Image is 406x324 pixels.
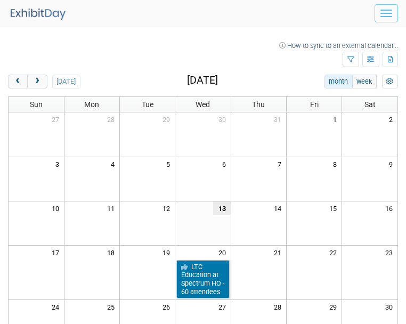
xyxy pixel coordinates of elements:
[310,100,319,109] span: Fri
[279,42,398,50] a: How to sync to an external calendar...
[176,260,229,299] a: LTC Education at Spectrum HO - 60 attendees
[161,112,175,126] span: 29
[106,246,119,259] span: 18
[328,201,342,215] span: 15
[165,157,175,171] span: 5
[161,246,175,259] span: 19
[187,75,218,86] h2: [DATE]
[328,300,342,313] span: 29
[161,300,175,313] span: 26
[142,100,153,109] span: Tue
[51,300,64,313] span: 24
[384,201,397,215] span: 16
[386,78,393,85] i: Personalize Calendar
[375,4,398,22] button: Menu
[273,112,286,126] span: 31
[277,157,286,171] span: 7
[217,246,231,259] span: 20
[54,157,64,171] span: 3
[364,100,376,109] span: Sat
[332,157,342,171] span: 8
[388,112,397,126] span: 2
[106,112,119,126] span: 28
[352,75,377,88] button: week
[106,300,119,313] span: 25
[217,112,231,126] span: 30
[328,246,342,259] span: 22
[110,157,119,171] span: 4
[52,75,80,88] button: [DATE]
[273,201,286,215] span: 14
[273,300,286,313] span: 28
[217,300,231,313] span: 27
[106,201,119,215] span: 11
[51,246,64,259] span: 17
[196,100,210,109] span: Wed
[27,75,47,88] button: next
[11,9,66,20] img: ExhibitDay
[252,100,265,109] span: Thu
[388,157,397,171] span: 9
[273,246,286,259] span: 21
[382,75,398,88] button: myCustomButton
[30,100,43,109] span: Sun
[221,157,231,171] span: 6
[324,75,353,88] button: month
[8,75,28,88] button: prev
[213,201,231,215] span: 13
[51,112,64,126] span: 27
[384,246,397,259] span: 23
[384,300,397,313] span: 30
[84,100,99,109] span: Mon
[51,201,64,215] span: 10
[332,112,342,126] span: 1
[161,201,175,215] span: 12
